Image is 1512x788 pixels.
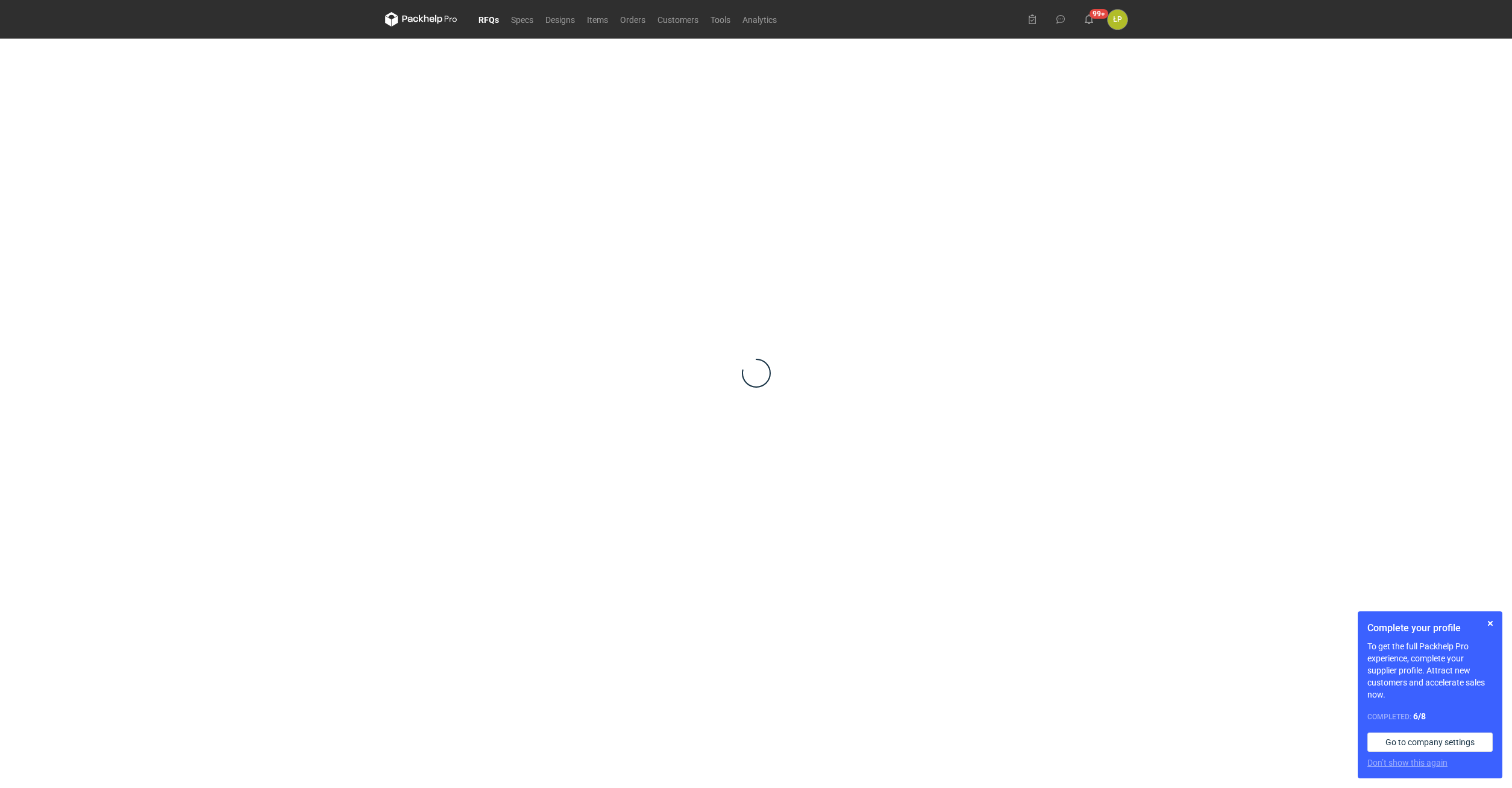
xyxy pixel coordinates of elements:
[581,12,614,27] a: Items
[1367,621,1493,635] h1: Complete your profile
[1413,711,1426,721] strong: 6 / 8
[1367,710,1493,723] div: Completed:
[704,12,736,27] a: Tools
[1108,10,1128,30] div: Łukasz Postawa
[539,12,581,27] a: Designs
[1483,616,1498,631] button: Skip for now
[651,12,704,27] a: Customers
[736,12,783,27] a: Analytics
[385,12,457,27] svg: Packhelp Pro
[614,12,651,27] a: Orders
[1367,757,1448,769] button: Don’t show this again
[1367,640,1493,701] p: To get the full Packhelp Pro experience, complete your supplier profile. Attract new customers an...
[505,12,539,27] a: Specs
[472,12,505,27] a: RFQs
[1079,10,1099,29] button: 99+
[1108,10,1128,30] button: ŁP
[1367,733,1493,752] a: Go to company settings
